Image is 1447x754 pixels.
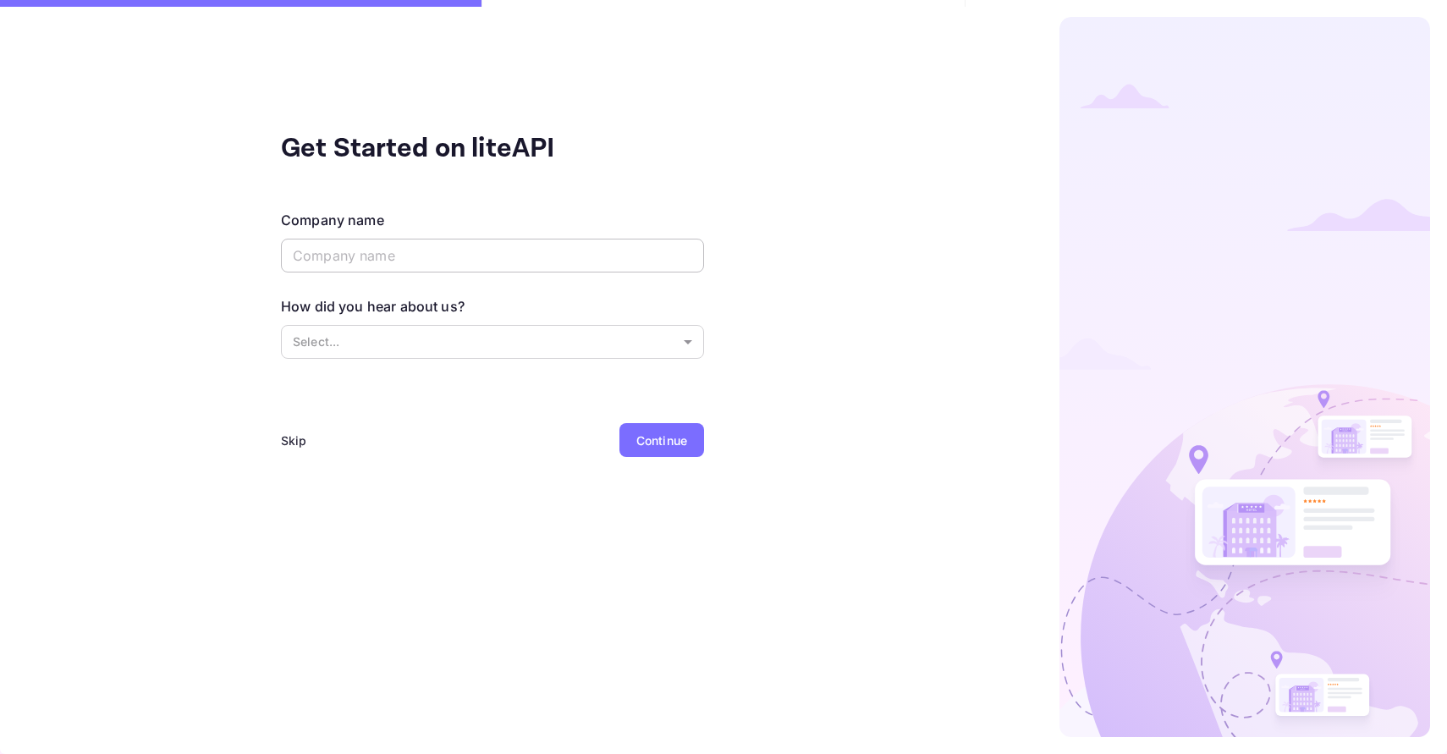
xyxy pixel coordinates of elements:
[281,239,704,272] input: Company name
[281,325,704,359] div: Without label
[636,432,687,449] div: Continue
[281,296,465,316] div: How did you hear about us?
[281,210,384,230] div: Company name
[293,333,677,350] p: Select...
[281,432,307,449] div: Skip
[281,129,619,169] div: Get Started on liteAPI
[1059,17,1430,737] img: logo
